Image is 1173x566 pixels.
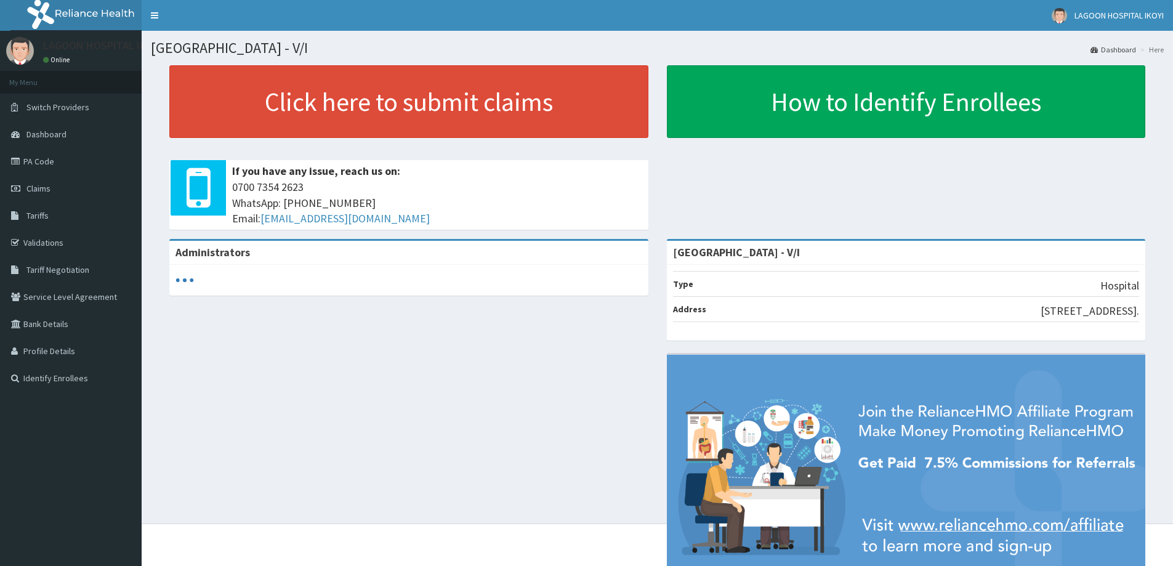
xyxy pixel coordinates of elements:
[26,210,49,221] span: Tariffs
[1090,44,1136,55] a: Dashboard
[26,102,89,113] span: Switch Providers
[260,211,430,225] a: [EMAIL_ADDRESS][DOMAIN_NAME]
[175,245,250,259] b: Administrators
[232,164,400,178] b: If you have any issue, reach us on:
[26,264,89,275] span: Tariff Negotiation
[667,65,1146,138] a: How to Identify Enrollees
[1041,303,1139,319] p: [STREET_ADDRESS].
[673,245,800,259] strong: [GEOGRAPHIC_DATA] - V/I
[26,129,67,140] span: Dashboard
[43,55,73,64] a: Online
[43,40,162,51] p: LAGOON HOSPITAL IKOYI
[1052,8,1067,23] img: User Image
[1074,10,1164,21] span: LAGOON HOSPITAL IKOYI
[151,40,1164,56] h1: [GEOGRAPHIC_DATA] - V/I
[673,278,693,289] b: Type
[673,304,706,315] b: Address
[1137,44,1164,55] li: Here
[175,271,194,289] svg: audio-loading
[26,183,50,194] span: Claims
[6,37,34,65] img: User Image
[169,65,648,138] a: Click here to submit claims
[232,179,642,227] span: 0700 7354 2623 WhatsApp: [PHONE_NUMBER] Email:
[1100,278,1139,294] p: Hospital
